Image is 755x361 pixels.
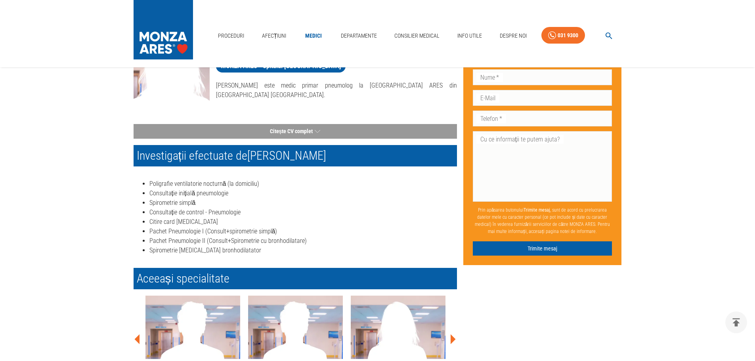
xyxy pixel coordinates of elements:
[149,179,457,189] li: Poligrafie ventilatorie nocturnă (la domiciliu)
[216,81,457,100] p: [PERSON_NAME] este medic primar pneumolog la [GEOGRAPHIC_DATA] ARES din [GEOGRAPHIC_DATA] [GEOGRA...
[473,241,612,256] button: Trimite mesaj
[134,145,457,166] h2: Investigații efectuate de [PERSON_NAME]
[473,203,612,238] p: Prin apăsarea butonului , sunt de acord cu prelucrarea datelor mele cu caracter personal (ce pot ...
[301,28,326,44] a: Medici
[524,207,550,212] b: Trimite mesaj
[259,28,290,44] a: Afecțiuni
[149,227,457,236] li: Pachet Pneumologie I (Consult+spirometrie simplă)
[497,28,530,44] a: Despre Noi
[134,19,210,118] img: Dr. Gina Ana Ciolan
[134,268,457,289] h2: Aceeași specialitate
[391,28,443,44] a: Consilier Medical
[215,28,247,44] a: Proceduri
[134,124,457,139] button: Citește CV complet
[725,311,747,333] button: delete
[149,236,457,246] li: Pachet Pneumologie II (Consult+Spirometrie cu bronhodilatare)
[149,198,457,208] li: Spirometrie simplă
[338,28,380,44] a: Departamente
[541,27,585,44] a: 031 9300
[149,246,457,255] li: Spirometrie [MEDICAL_DATA] bronhodilatator
[454,28,485,44] a: Info Utile
[149,208,457,217] li: Consultație de control - Pneumologie
[558,31,578,40] div: 031 9300
[149,189,457,198] li: Consultație inițială pneumologie
[149,217,457,227] li: Citire card [MEDICAL_DATA]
